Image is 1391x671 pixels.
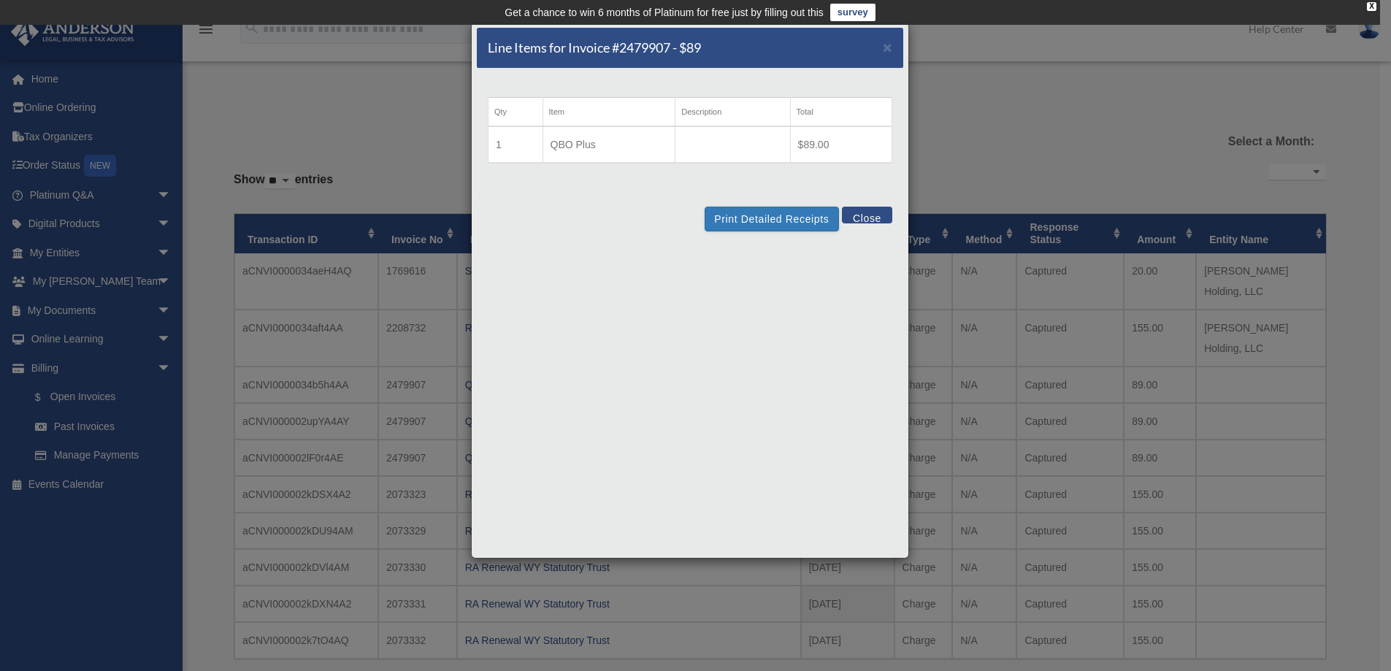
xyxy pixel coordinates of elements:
button: Close [842,207,892,223]
h5: Line Items for Invoice #2479907 - $89 [488,39,701,57]
td: QBO Plus [543,126,675,163]
button: Print Detailed Receipts [705,207,838,231]
th: Description [675,98,790,127]
div: Get a chance to win 6 months of Platinum for free just by filling out this [505,4,824,21]
button: Close [883,39,892,55]
td: 1 [488,126,543,163]
th: Qty [488,98,543,127]
th: Total [790,98,892,127]
div: close [1367,2,1376,11]
span: × [883,39,892,55]
a: survey [830,4,875,21]
td: $89.00 [790,126,892,163]
th: Item [543,98,675,127]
